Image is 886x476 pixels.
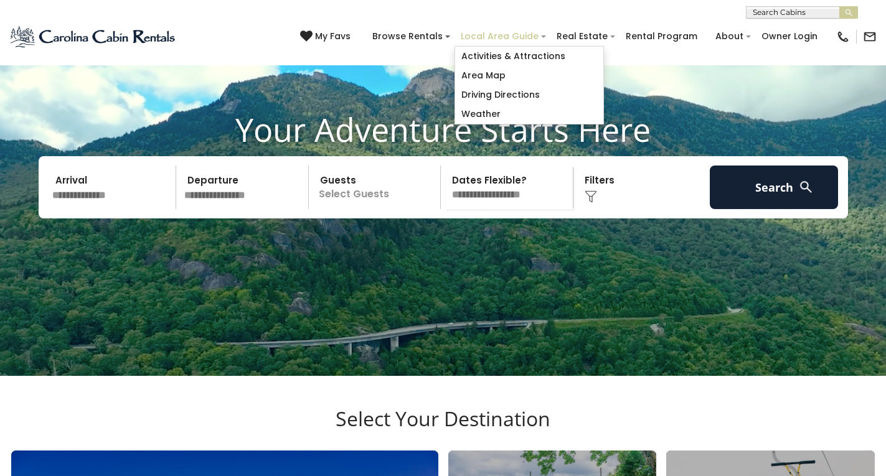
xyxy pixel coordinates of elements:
[300,30,354,44] a: My Favs
[585,190,597,203] img: filter--v1.png
[798,179,814,195] img: search-regular-white.png
[710,166,839,209] button: Search
[455,85,603,105] a: Driving Directions
[9,407,877,450] h3: Select Your Destination
[836,30,850,44] img: phone-regular-black.png
[366,27,449,46] a: Browse Rentals
[455,66,603,85] a: Area Map
[620,27,704,46] a: Rental Program
[550,27,614,46] a: Real Estate
[315,30,351,43] span: My Favs
[863,30,877,44] img: mail-regular-black.png
[455,27,545,46] a: Local Area Guide
[709,27,750,46] a: About
[755,27,824,46] a: Owner Login
[455,105,603,124] a: Weather
[9,110,877,149] h1: Your Adventure Starts Here
[313,166,441,209] p: Select Guests
[9,24,177,49] img: Blue-2.png
[455,47,603,66] a: Activities & Attractions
